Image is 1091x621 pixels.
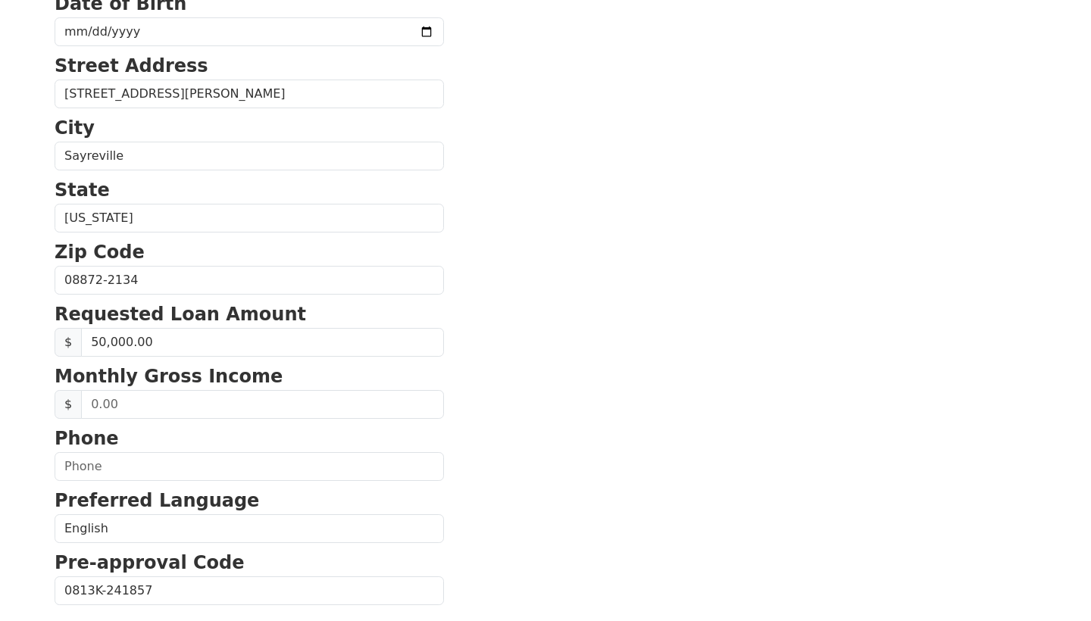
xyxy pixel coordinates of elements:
[55,142,444,170] input: City
[55,328,82,357] span: $
[55,266,444,295] input: Zip Code
[55,242,145,263] strong: Zip Code
[55,80,444,108] input: Street Address
[55,490,259,511] strong: Preferred Language
[55,179,110,201] strong: State
[55,390,82,419] span: $
[55,452,444,481] input: Phone
[81,390,444,419] input: 0.00
[55,55,208,76] strong: Street Address
[55,576,444,605] input: Pre-approval Code
[55,304,306,325] strong: Requested Loan Amount
[55,428,119,449] strong: Phone
[55,363,444,390] p: Monthly Gross Income
[55,117,95,139] strong: City
[81,328,444,357] input: 0.00
[55,552,245,573] strong: Pre-approval Code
